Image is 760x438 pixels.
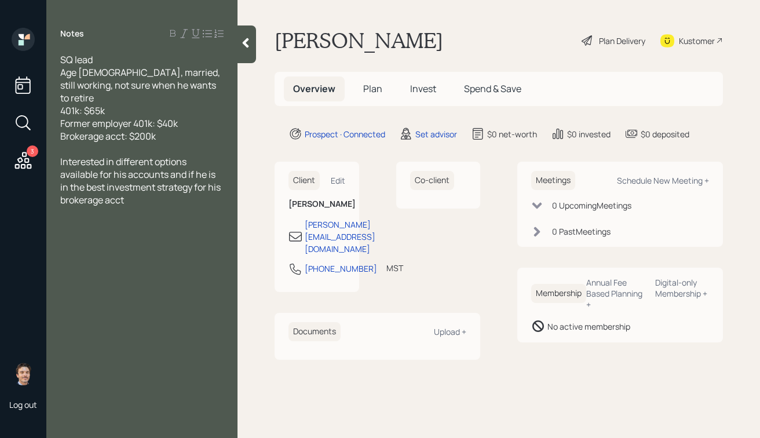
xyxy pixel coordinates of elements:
[9,399,37,410] div: Log out
[552,199,631,211] div: 0 Upcoming Meeting s
[547,320,630,333] div: No active membership
[293,82,335,95] span: Overview
[12,362,35,385] img: robby-grisanti-headshot.png
[363,82,382,95] span: Plan
[305,262,377,275] div: [PHONE_NUMBER]
[60,66,222,104] span: Age [DEMOGRAPHIC_DATA], married, still working, not sure when he wants to retire
[331,175,345,186] div: Edit
[305,218,375,255] div: [PERSON_NAME][EMAIL_ADDRESS][DOMAIN_NAME]
[586,277,646,310] div: Annual Fee Based Planning +
[60,117,178,130] span: Former employer 401k: $40k
[679,35,715,47] div: Kustomer
[552,225,611,238] div: 0 Past Meeting s
[60,104,105,117] span: 401k: $65k
[288,199,345,209] h6: [PERSON_NAME]
[410,82,436,95] span: Invest
[487,128,537,140] div: $0 net-worth
[531,171,575,190] h6: Meetings
[305,128,385,140] div: Prospect · Connected
[599,35,645,47] div: Plan Delivery
[60,155,222,206] span: Interested in different options available for his accounts and if he is in the best investment st...
[60,53,93,66] span: SQ lead
[288,171,320,190] h6: Client
[415,128,457,140] div: Set advisor
[434,326,466,337] div: Upload +
[567,128,611,140] div: $0 invested
[531,284,586,303] h6: Membership
[464,82,521,95] span: Spend & Save
[410,171,454,190] h6: Co-client
[27,145,38,157] div: 3
[386,262,403,274] div: MST
[288,322,341,341] h6: Documents
[617,175,709,186] div: Schedule New Meeting +
[275,28,443,53] h1: [PERSON_NAME]
[641,128,689,140] div: $0 deposited
[60,130,156,143] span: Brokerage acct: $200k
[655,277,709,299] div: Digital-only Membership +
[60,28,84,39] label: Notes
